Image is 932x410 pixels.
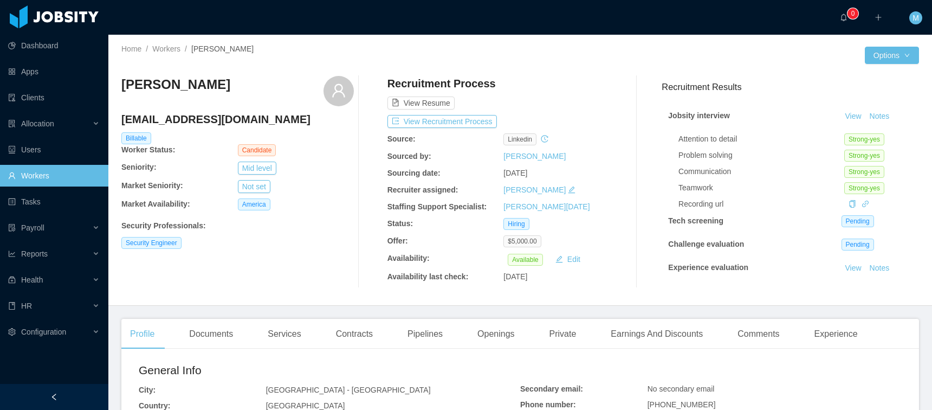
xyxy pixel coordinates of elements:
[668,263,748,272] strong: Experience evaluation
[8,302,16,310] i: icon: book
[185,44,187,53] span: /
[21,328,66,336] span: Configuration
[668,111,730,120] strong: Jobsity interview
[238,198,270,210] span: America
[503,133,536,145] span: linkedin
[238,144,276,156] span: Candidate
[844,133,884,145] span: Strong-yes
[875,14,882,21] i: icon: plus
[847,8,858,19] sup: 0
[21,302,32,310] span: HR
[503,235,541,247] span: $5,000.00
[238,162,276,175] button: Mid level
[387,134,416,143] b: Source:
[469,319,523,349] div: Openings
[8,35,100,56] a: icon: pie-chartDashboard
[865,110,894,123] button: Notes
[648,385,715,393] span: No secondary email
[862,200,869,208] i: icon: link
[806,319,866,349] div: Experience
[678,166,844,177] div: Communication
[678,182,844,194] div: Teamwork
[8,165,100,187] a: icon: userWorkers
[8,224,16,232] i: icon: file-protect
[865,287,894,300] button: Notes
[387,115,497,128] button: icon: exportView Recruitment Process
[503,218,529,230] span: Hiring
[842,239,874,251] span: Pending
[8,139,100,161] a: icon: robotUsers
[503,152,566,161] a: [PERSON_NAME]
[865,47,919,64] button: Optionsicon: down
[121,76,230,93] h3: [PERSON_NAME]
[121,132,151,144] span: Billable
[387,169,441,177] b: Sourcing date:
[259,319,309,349] div: Services
[520,385,583,393] b: Secondary email:
[849,200,856,208] i: icon: copy
[648,400,716,409] span: [PHONE_NUMBER]
[387,152,431,161] b: Sourced by:
[8,328,16,336] i: icon: setting
[399,319,451,349] div: Pipelines
[21,249,48,258] span: Reports
[387,117,497,126] a: icon: exportView Recruitment Process
[121,237,182,249] span: Security Engineer
[266,386,431,394] span: [GEOGRAPHIC_DATA] - [GEOGRAPHIC_DATA]
[180,319,242,349] div: Documents
[668,240,744,248] strong: Challenge evaluation
[862,200,869,208] a: icon: link
[520,400,576,409] b: Phone number:
[541,319,585,349] div: Private
[844,150,884,162] span: Strong-yes
[865,262,894,275] button: Notes
[662,80,919,94] h3: Recruitment Results
[844,166,884,178] span: Strong-yes
[678,150,844,161] div: Problem solving
[842,112,865,120] a: View
[8,61,100,82] a: icon: appstoreApps
[121,200,190,208] b: Market Availability:
[191,44,254,53] span: [PERSON_NAME]
[238,180,270,193] button: Not set
[729,319,788,349] div: Comments
[121,163,157,171] b: Seniority:
[844,182,884,194] span: Strong-yes
[678,198,844,210] div: Recording url
[503,169,527,177] span: [DATE]
[121,112,354,127] h4: [EMAIL_ADDRESS][DOMAIN_NAME]
[912,11,919,24] span: M
[387,97,455,110] button: icon: file-textView Resume
[139,401,170,410] b: Country:
[139,386,156,394] b: City:
[121,221,206,230] b: Security Professionals :
[8,120,16,127] i: icon: solution
[551,253,585,266] button: icon: editEdit
[387,202,487,211] b: Staffing Support Specialist:
[387,272,469,281] b: Availability last check:
[842,215,874,227] span: Pending
[503,202,590,211] a: [PERSON_NAME][DATE]
[121,181,183,190] b: Market Seniority:
[668,216,723,225] strong: Tech screening
[842,264,865,272] a: View
[121,145,175,154] b: Worker Status:
[602,319,711,349] div: Earnings And Discounts
[327,319,381,349] div: Contracts
[139,362,520,379] h2: General Info
[387,99,455,107] a: icon: file-textView Resume
[8,250,16,258] i: icon: line-chart
[21,119,54,128] span: Allocation
[21,276,43,284] span: Health
[678,133,844,145] div: Attention to detail
[331,83,346,98] i: icon: user
[503,272,527,281] span: [DATE]
[8,87,100,108] a: icon: auditClients
[387,185,458,194] b: Recruiter assigned:
[21,223,44,232] span: Payroll
[387,219,413,228] b: Status:
[8,191,100,213] a: icon: profileTasks
[503,185,566,194] a: [PERSON_NAME]
[152,44,180,53] a: Workers
[840,14,847,21] i: icon: bell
